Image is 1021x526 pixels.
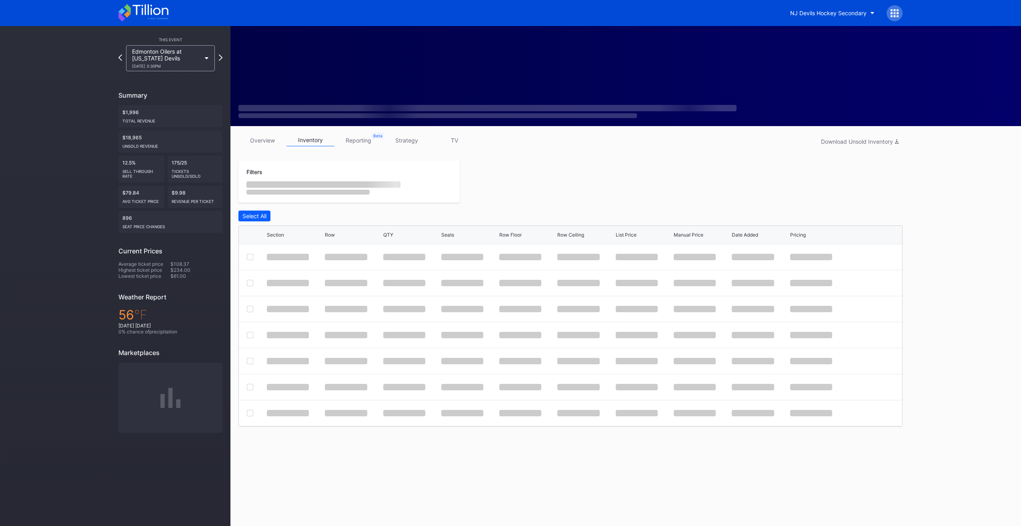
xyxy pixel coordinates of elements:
[118,329,222,335] div: 0 % chance of precipitation
[132,48,201,68] div: Edmonton Oilers at [US_STATE] Devils
[122,196,160,204] div: Avg ticket price
[134,307,147,323] span: ℉
[817,136,903,147] button: Download Unsold Inventory
[732,232,758,238] div: Date Added
[122,166,160,179] div: Sell Through Rate
[441,232,454,238] div: Seats
[118,349,222,357] div: Marketplaces
[118,273,170,279] div: Lowest ticket price
[118,261,170,267] div: Average ticket price
[172,196,219,204] div: Revenue per ticket
[334,134,382,147] a: reporting
[122,115,218,123] div: Total Revenue
[122,221,218,229] div: seat price changes
[238,211,270,221] button: Select All
[168,156,223,183] div: 175/25
[821,138,899,145] div: Download Unsold Inventory
[238,134,286,147] a: overview
[784,6,881,20] button: NJ Devils Hockey Secondary
[118,307,222,323] div: 56
[132,64,201,68] div: [DATE] 3:30PM
[382,134,430,147] a: strategy
[790,232,806,238] div: Pricing
[790,10,867,16] div: NJ Devils Hockey Secondary
[118,130,222,153] div: $18,965
[172,166,219,179] div: Tickets Unsold/Sold
[118,91,222,99] div: Summary
[118,247,222,255] div: Current Prices
[325,232,335,238] div: Row
[118,267,170,273] div: Highest ticket price
[118,293,222,301] div: Weather Report
[168,186,223,208] div: $9.98
[430,134,478,147] a: TV
[557,232,584,238] div: Row Ceiling
[267,232,284,238] div: Section
[118,156,164,183] div: 12.5%
[122,141,218,149] div: Unsold Revenue
[118,211,222,233] div: 896
[242,213,266,219] div: Select All
[246,169,452,175] div: Filters
[170,273,222,279] div: $61.00
[383,232,393,238] div: QTY
[674,232,703,238] div: Manual Price
[170,267,222,273] div: $234.00
[286,134,334,147] a: inventory
[170,261,222,267] div: $108.37
[118,37,222,42] div: This Event
[616,232,637,238] div: List Price
[499,232,522,238] div: Row Floor
[118,105,222,127] div: $1,996
[118,323,222,329] div: [DATE] [DATE]
[118,186,164,208] div: $79.84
